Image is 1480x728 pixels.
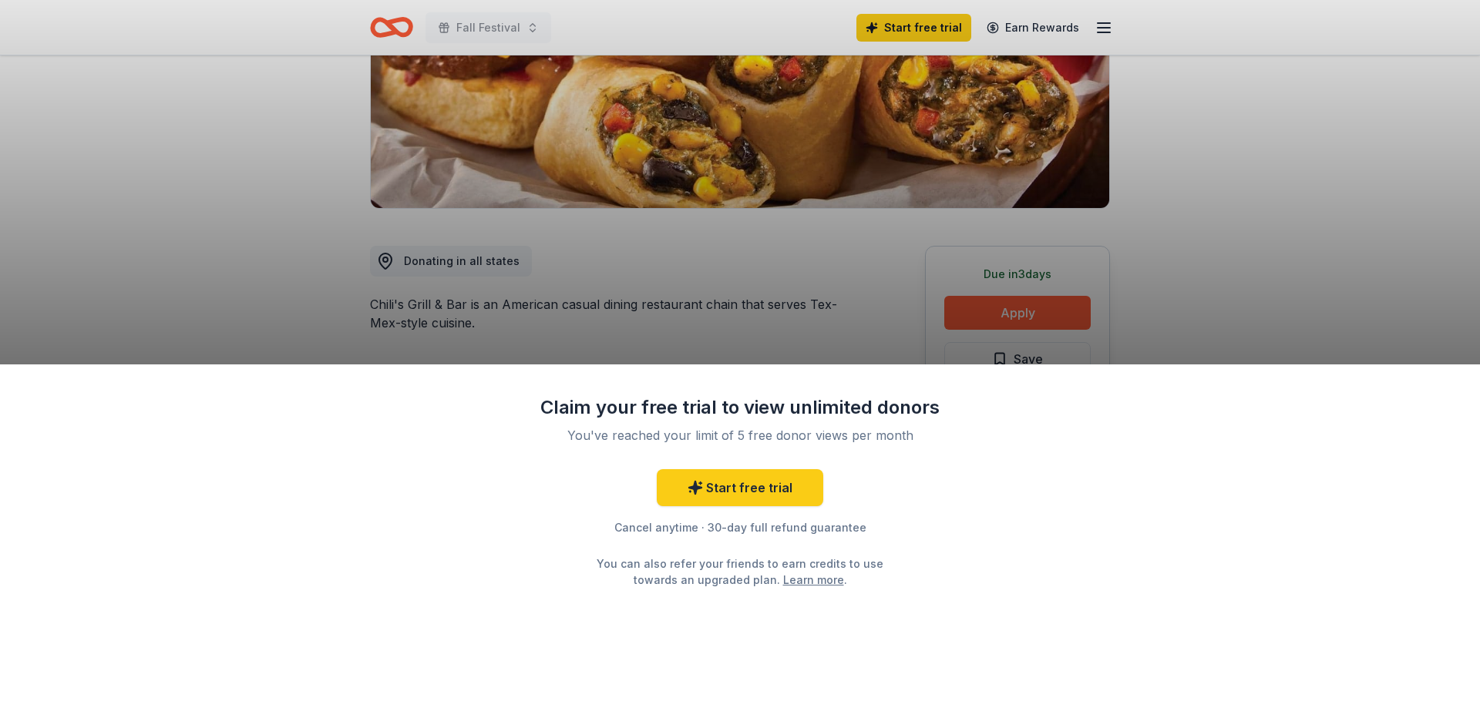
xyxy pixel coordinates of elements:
[583,555,897,588] div: You can also refer your friends to earn credits to use towards an upgraded plan. .
[540,518,940,537] div: Cancel anytime · 30-day full refund guarantee
[558,426,922,445] div: You've reached your limit of 5 free donor views per month
[783,572,844,588] a: Learn more
[540,395,940,420] div: Claim your free trial to view unlimited donors
[657,469,823,506] a: Start free trial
